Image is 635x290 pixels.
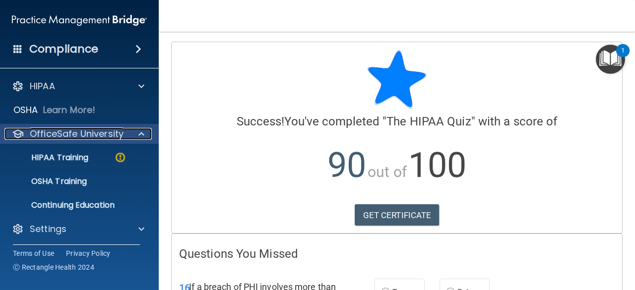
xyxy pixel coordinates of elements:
[237,115,285,128] span: Success!
[355,204,440,226] a: GET CERTIFICATE
[179,247,615,260] h4: Questions You Missed
[29,42,98,56] h4: Compliance
[13,104,38,116] p: OSHA
[367,50,427,109] img: blue-star-rounded.9d042014.png
[13,262,94,272] span: Ⓒ Rectangle Health 2024
[43,104,96,116] p: Learn More!
[596,45,625,74] button: Open Resource Center, 1 new notification
[30,128,124,140] p: OfficeSafe University
[12,10,147,30] img: PMB logo
[621,51,625,63] div: 1
[6,200,142,210] p: Continuing Education
[12,223,144,235] a: Settings
[13,248,54,258] a: Terms of Use
[179,115,615,128] h4: You've completed " " with a score of
[408,145,466,185] span: 100
[386,115,471,128] span: The HIPAA Quiz
[66,248,111,258] a: Privacy Policy
[368,163,407,180] span: out of
[30,80,55,92] p: HIPAA
[12,80,144,92] a: HIPAA
[6,153,88,163] p: HIPAA Training
[6,176,87,186] p: OSHA Training
[30,223,66,235] p: Settings
[114,151,127,164] img: warning-circle.0cc9ac19.png
[327,145,366,185] span: 90
[12,128,144,140] a: OfficeSafe University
